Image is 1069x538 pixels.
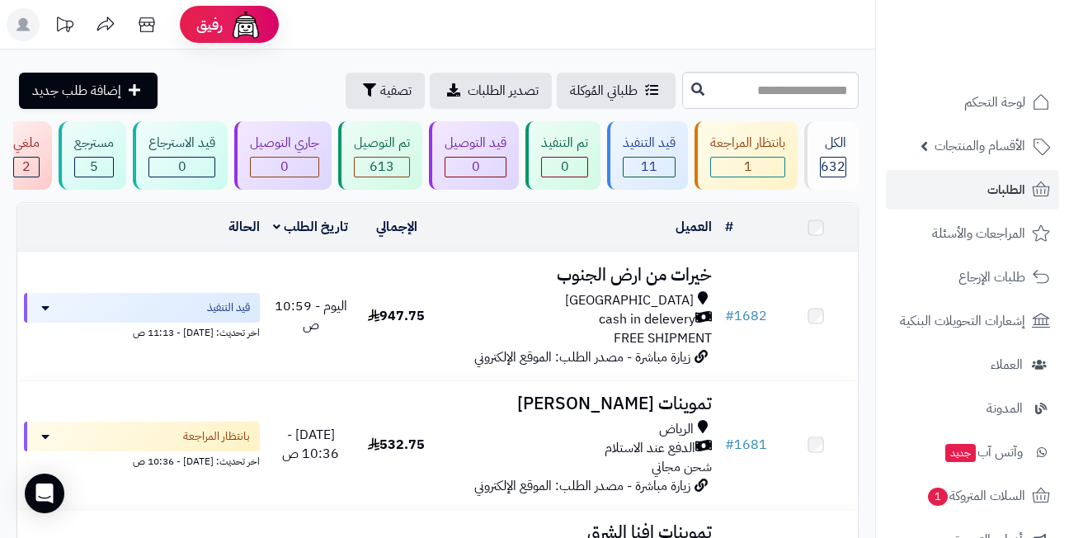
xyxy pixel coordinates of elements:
[207,300,250,316] span: قيد التنفيذ
[346,73,425,109] button: تصفية
[652,457,712,477] span: شحن مجاني
[604,121,691,190] a: قيد التنفيذ 11
[44,8,85,45] a: تحديثات المنصة
[32,81,121,101] span: إضافة طلب جديد
[725,435,734,455] span: #
[196,15,223,35] span: رفيق
[565,291,694,310] span: [GEOGRAPHIC_DATA]
[676,217,712,237] a: العميل
[801,121,862,190] a: الكل632
[725,306,734,326] span: #
[821,157,845,177] span: 632
[426,121,522,190] a: قيد التوصيل 0
[368,306,425,326] span: 947.75
[570,81,638,101] span: طلباتي المُوكلة
[13,134,40,153] div: ملغي
[90,157,98,177] span: 5
[148,134,215,153] div: قيد الاسترجاع
[55,121,130,190] a: مسترجع 5
[886,214,1059,253] a: المراجعات والأسئلة
[928,488,948,506] span: 1
[886,476,1059,516] a: السلات المتروكة1
[74,134,114,153] div: مسترجع
[229,8,262,41] img: ai-face.png
[987,178,1025,201] span: الطلبات
[354,134,410,153] div: تم التوصيل
[251,158,318,177] div: 0
[541,134,588,153] div: تم التنفيذ
[624,158,675,177] div: 11
[900,309,1025,333] span: إشعارات التحويلات البنكية
[935,134,1025,158] span: الأقسام والمنتجات
[376,217,417,237] a: الإجمالي
[886,389,1059,428] a: المدونة
[474,476,690,496] span: زيارة مباشرة - مصدر الطلب: الموقع الإلكتروني
[820,134,846,153] div: الكل
[691,121,801,190] a: بانتظار المراجعة 1
[368,435,425,455] span: 532.75
[659,420,694,439] span: الرياض
[725,306,767,326] a: #1682
[14,158,39,177] div: 2
[614,328,712,348] span: FREE SHIPMENT
[958,266,1025,289] span: طلبات الإرجاع
[557,73,676,109] a: طلباتي المُوكلة
[280,157,289,177] span: 0
[725,435,767,455] a: #1681
[641,157,657,177] span: 11
[987,397,1023,420] span: المدونة
[605,439,695,458] span: الدفع عند الاستلام
[886,83,1059,122] a: لوحة التحكم
[228,217,260,237] a: الحالة
[599,310,695,329] span: cash in delevery
[250,134,319,153] div: جاري التوصيل
[561,157,569,177] span: 0
[24,323,260,340] div: اخر تحديث: [DATE] - 11:13 ص
[945,444,976,462] span: جديد
[744,157,752,177] span: 1
[282,425,339,464] span: [DATE] - 10:36 ص
[468,81,539,101] span: تصدير الطلبات
[25,474,64,513] div: Open Intercom Messenger
[130,121,231,190] a: قيد الاسترجاع 0
[964,91,1025,114] span: لوحة التحكم
[623,134,676,153] div: قيد التنفيذ
[957,42,1053,77] img: logo-2.png
[370,157,394,177] span: 613
[275,296,347,335] span: اليوم - 10:59 ص
[886,170,1059,210] a: الطلبات
[711,158,784,177] div: 1
[886,345,1059,385] a: العملاء
[932,222,1025,245] span: المراجعات والأسئلة
[522,121,604,190] a: تم التنفيذ 0
[474,347,690,367] span: زيارة مباشرة - مصدر الطلب: الموقع الإلكتروني
[380,81,412,101] span: تصفية
[926,484,1025,507] span: السلات المتروكة
[24,451,260,469] div: اخر تحديث: [DATE] - 10:36 ص
[75,158,113,177] div: 5
[725,217,733,237] a: #
[886,432,1059,472] a: وآتس آبجديد
[445,158,506,177] div: 0
[710,134,785,153] div: بانتظار المراجعة
[355,158,409,177] div: 613
[231,121,335,190] a: جاري التوصيل 0
[944,441,1023,464] span: وآتس آب
[542,158,587,177] div: 0
[149,158,214,177] div: 0
[445,266,712,285] h3: خيرات من ارض الجنوب
[886,301,1059,341] a: إشعارات التحويلات البنكية
[445,134,506,153] div: قيد التوصيل
[472,157,480,177] span: 0
[335,121,426,190] a: تم التوصيل 613
[886,257,1059,297] a: طلبات الإرجاع
[22,157,31,177] span: 2
[19,73,158,109] a: إضافة طلب جديد
[178,157,186,177] span: 0
[430,73,552,109] a: تصدير الطلبات
[273,217,348,237] a: تاريخ الطلب
[445,394,712,413] h3: تموينات [PERSON_NAME]
[183,428,250,445] span: بانتظار المراجعة
[991,353,1023,376] span: العملاء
